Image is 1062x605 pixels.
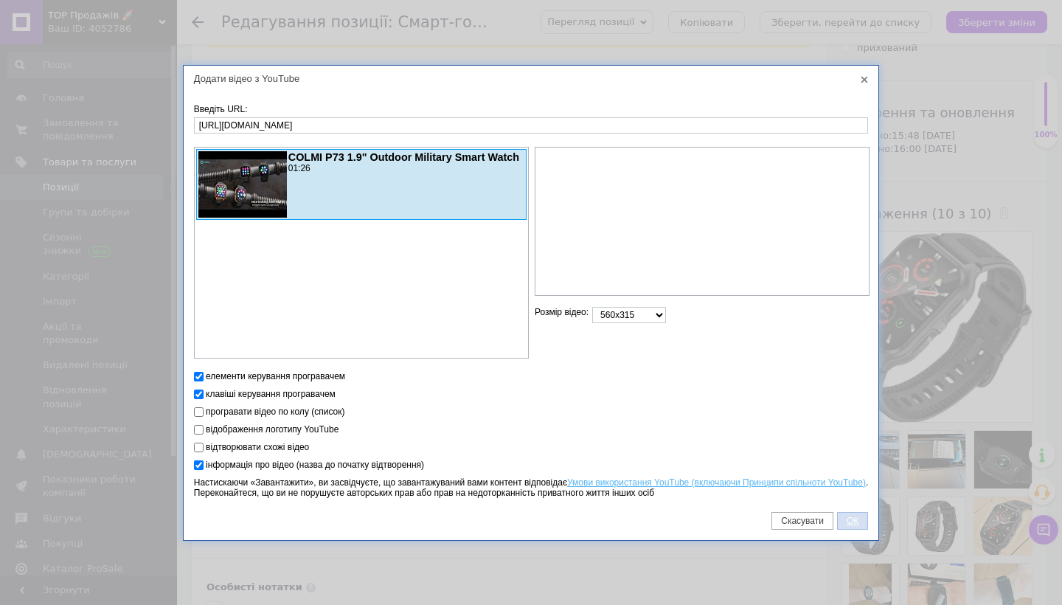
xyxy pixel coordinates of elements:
[837,512,868,530] a: ОК
[772,516,833,526] span: Скасувати
[771,512,833,530] a: Скасувати
[194,104,248,114] label: Введіть URL:
[15,136,279,167] p: Рівень захисту 3ATM Дощ.
[15,178,153,189] strong: Монітор артеріального тиску
[15,137,109,148] strong: Водонепроникність
[206,389,336,399] label: клавіші керування програвачем
[858,73,871,86] a: Закрити
[194,104,869,502] div: Основне
[15,138,279,169] p: Уровень защиты 3ATM Дождь.
[194,477,869,498] span: Настискаючи «Завантажити», ви засвідчуєте, що завантажуваний вами контент відповідає . Переконайт...
[535,307,589,317] label: Розмір відео:
[206,371,345,381] label: елементи керування програвачем
[206,424,339,435] label: відображення логотипу YouTube
[15,97,260,124] strong: Outdoor Smartwatch Value King — ідеальні смарт-годинники для активних людей і любителів пригод
[15,178,279,224] p: Встроенный датчик помогает следить за состоянием здоровья и поддерживать форму.
[206,407,344,417] label: програвати відео по колу (список)
[15,139,125,151] strong: Водонепроницаемость
[567,477,866,488] a: Умови використання YouTube (включаючи Принципи спільноти YouTube)
[838,516,867,526] span: ОК
[15,176,279,222] p: Вбудований датчик допоможе стежити за станом здоров’я, щоб завжди бути у формі.
[15,15,279,84] h2: Смарт-годинник для військових протиударний Smart watch military, Годинник захищений ударостійкий ...
[206,442,309,452] label: відтворювати схожі відео
[15,99,274,125] strong: Outdoor Smartwatch Value King — идеальные смарт-часы для активных людей и любителей приключений
[184,66,879,91] div: Додати відео з YouTube
[206,460,424,470] label: інформація про відео (назва до початку відтворення)
[198,151,524,163] div: COLMI P73 1.9" Outdoor Military Smart Watch
[15,4,279,56] h2: Смарт-часы для военных противоударные Smart watch military, Часы защищены ударопрочные смарт
[15,179,179,190] strong: Монитор артериального давления
[198,163,524,173] div: 01:26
